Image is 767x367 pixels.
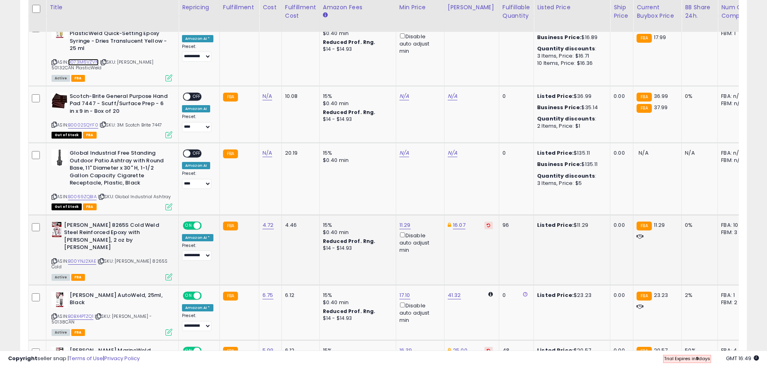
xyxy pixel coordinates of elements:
b: Listed Price: [537,149,574,157]
b: [PERSON_NAME] AutoWeld, 25ml, Black [70,292,167,309]
b: Business Price: [537,33,581,41]
div: $14 - $14.93 [323,245,390,252]
div: ASIN: [52,23,172,81]
div: $0.40 min [323,229,390,236]
span: 11.29 [654,221,665,229]
div: Preset: [182,44,213,62]
div: 0 [502,292,527,299]
div: $0.40 min [323,157,390,164]
a: 4.72 [263,221,274,229]
a: Terms of Use [69,355,103,362]
span: FBA [71,329,85,336]
span: 37.99 [654,104,668,111]
div: ASIN: [52,292,172,335]
div: FBA: 1 [721,292,748,299]
a: B00YNJ2XAE [68,258,96,265]
small: FBA [637,222,651,230]
span: | SKU: [PERSON_NAME] - 50138CAN [52,313,152,325]
div: FBM: 2 [721,299,748,306]
div: Preset: [182,313,213,331]
div: $135.11 [537,161,604,168]
div: Preset: [182,114,213,132]
div: $36.99 [537,93,604,100]
b: Reduced Prof. Rng. [323,238,376,245]
div: FBM: 1 [721,30,748,37]
div: N/A [685,149,711,157]
div: 3 Items, Price: $5 [537,180,604,187]
b: Scotch-Brite General Purpose Hand Pad 7447 - Scuff/Surface Prep - 6 in x 9 in - Box of 20 [70,93,167,117]
b: Business Price: [537,104,581,111]
div: seller snap | | [8,355,140,363]
a: N/A [263,149,272,157]
div: $135.11 [537,149,604,157]
span: FBA [71,274,85,281]
div: $0.40 min [323,100,390,107]
div: FBA: n/a [721,93,748,100]
a: 16.07 [453,221,465,229]
span: All listings currently available for purchase on Amazon [52,329,70,336]
div: Preset: [182,243,213,261]
img: 41Blg75wIBL._SL40_.jpg [52,93,68,109]
div: 96 [502,222,527,229]
div: 0.00 [614,292,627,299]
b: [PERSON_NAME] 8265S Cold Weld Steel Reinforced Epoxy with [PERSON_NAME], 2 oz by [PERSON_NAME] [64,222,162,253]
small: FBA [637,104,651,113]
div: Amazon AI * [182,234,213,241]
div: : [537,45,604,52]
div: $0.40 min [323,30,390,37]
span: N/A [639,149,648,157]
span: | SKU: [PERSON_NAME] 8265S Cold [52,258,167,270]
small: FBA [637,292,651,301]
div: 15% [323,222,390,229]
div: 0.00 [614,93,627,100]
div: 15% [323,292,390,299]
small: FBA [637,34,651,43]
div: ASIN: [52,222,172,280]
span: | SKU: Global Industrial Ashtray [98,193,171,200]
span: OFF [201,222,213,229]
div: $23.23 [537,292,604,299]
div: $14 - $14.93 [323,315,390,322]
img: 31lmW19VtJS._SL40_.jpg [52,149,68,166]
div: 0 [502,149,527,157]
a: Privacy Policy [104,355,140,362]
span: ON [184,222,194,229]
div: 0.00 [614,222,627,229]
strong: Copyright [8,355,37,362]
a: B0BX4PTZQ1 [68,313,93,320]
a: 41.32 [448,291,461,299]
a: N/A [399,149,409,157]
a: B0002SQYF0 [68,122,98,129]
div: 15% [323,93,390,100]
small: FBA [223,93,238,102]
a: B0069ZQBIA [68,193,97,200]
b: Reduced Prof. Rng. [323,308,376,315]
div: 10.08 [285,93,313,100]
b: Listed Price: [537,291,574,299]
div: 3 Items, Price: $16.71 [537,52,604,60]
div: [PERSON_NAME] [448,3,496,12]
div: 15% [323,149,390,157]
div: 10 Items, Price: $16.36 [537,60,604,67]
div: Amazon Fees [323,3,393,12]
div: Amazon AI * [182,304,213,311]
a: N/A [263,92,272,100]
span: 17.99 [654,33,666,41]
span: Trial Expires in days [664,355,710,362]
span: 23.23 [654,291,668,299]
div: Fulfillment [223,3,256,12]
div: Repricing [182,3,216,12]
b: Business Price: [537,160,581,168]
div: : [537,172,604,180]
a: N/A [448,149,457,157]
span: FBA [83,132,97,139]
div: Disable auto adjust min [399,231,438,254]
b: Listed Price: [537,221,574,229]
b: Listed Price: [537,92,574,100]
div: FBM: n/a [721,100,748,107]
div: Min Price [399,3,441,12]
a: 6.75 [263,291,273,299]
div: ASIN: [52,93,172,137]
span: OFF [190,150,203,157]
a: N/A [448,92,457,100]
